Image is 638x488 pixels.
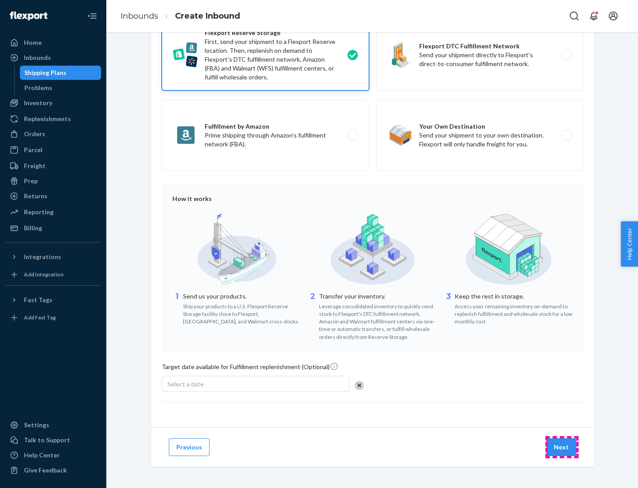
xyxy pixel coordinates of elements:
a: Home [5,35,101,50]
div: Inventory [24,98,52,107]
button: Open Search Box [565,7,583,25]
p: Keep the rest in storage. [455,292,573,301]
a: Returns [5,189,101,203]
a: Reporting [5,205,101,219]
a: Add Fast Tag [5,311,101,325]
div: Add Integration [24,271,63,278]
p: Transfer your inventory. [319,292,437,301]
div: Orders [24,130,45,138]
div: Integrations [24,252,61,261]
div: 1 [172,291,181,325]
a: Shipping Plans [20,66,101,80]
p: Send us your products. [183,292,301,301]
div: Reporting [24,208,54,216]
a: Inventory [5,96,101,110]
div: Freight [24,161,46,170]
div: Give Feedback [24,466,67,475]
a: Orders [5,127,101,141]
a: Create Inbound [175,11,240,21]
div: Shipping Plans [24,68,66,77]
div: 2 [308,291,317,341]
span: Select a date [167,380,204,388]
div: 3 [444,291,453,325]
button: Help Center [621,221,638,267]
button: Integrations [5,250,101,264]
button: Give Feedback [5,463,101,477]
a: Parcel [5,143,101,157]
div: How it works [172,194,573,203]
a: Billing [5,221,101,235]
button: Open notifications [585,7,603,25]
button: Previous [169,438,210,456]
div: Replenishments [24,114,71,123]
div: Home [24,38,42,47]
button: Close Navigation [83,7,101,25]
a: Settings [5,418,101,432]
div: Returns [24,192,47,201]
a: Replenishments [5,112,101,126]
div: Leverage consolidated inventory to quickly send stock to Flexport's DTC fulfillment network, Amaz... [319,301,437,341]
span: Target date available for Fulfillment replenishment (Optional) [162,362,338,375]
a: Add Integration [5,268,101,282]
div: Ship your products to a U.S. Flexport Reserve Storage facility close to Flexport, [GEOGRAPHIC_DAT... [183,301,301,325]
div: Problems [24,83,52,92]
a: Freight [5,159,101,173]
button: Open account menu [604,7,622,25]
div: Talk to Support [24,436,70,445]
div: Add Fast Tag [24,314,56,321]
a: Help Center [5,448,101,462]
div: Access your remaining inventory on-demand to replenish fulfillment and wholesale stock for a low ... [455,301,573,325]
a: Inbounds [5,51,101,65]
div: Settings [24,421,49,429]
a: Talk to Support [5,433,101,447]
div: Fast Tags [24,295,52,304]
div: Prep [24,177,38,185]
button: Fast Tags [5,293,101,307]
div: Billing [24,224,42,232]
a: Inbounds [121,11,158,21]
a: Prep [5,174,101,188]
a: Problems [20,81,101,95]
div: Parcel [24,146,43,154]
div: Help Center [24,451,60,460]
ol: breadcrumbs [113,3,247,29]
button: Next [546,438,576,456]
div: Inbounds [24,53,51,62]
img: Flexport logo [10,12,47,20]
